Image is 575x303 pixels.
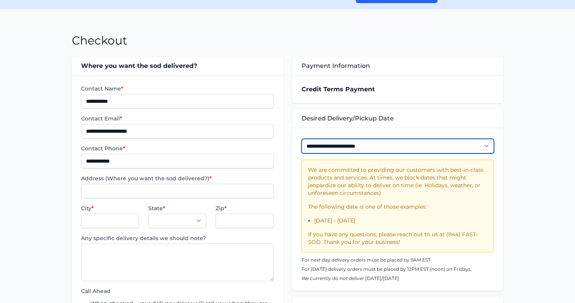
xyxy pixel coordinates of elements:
[308,203,487,211] p: The following date is one of those examples:
[81,204,139,212] label: City
[81,287,273,295] label: Call Ahead
[302,86,375,93] strong: Credit Terms Payment
[81,85,273,92] label: Contact Name
[302,257,494,263] p: For next day delivery orders must be placed by 9AM EST
[292,57,503,75] div: Payment Information
[302,266,494,272] p: For [DATE] delivery orders must be placed by 12PM EST (noon) on Fridays.
[292,109,503,128] div: Desired Delivery/Pickup Date
[81,145,273,152] label: Contact Phone
[81,234,273,242] label: Any specific delivery details we should note?
[302,275,494,282] p: We currently do not deliver [DATE]/[DATE]
[308,231,487,246] p: If you have any questions, please reach out to us at (844) FAST-SOD. Thank you for your business!
[148,204,206,212] label: State
[72,34,127,48] h1: Checkout
[81,115,273,122] label: Contact Email
[314,217,487,224] li: [DATE] - [DATE]
[215,204,273,212] label: Zip
[308,166,487,197] p: We are committed to providing our customers with best-in-class products and services. At times, w...
[72,57,283,75] div: Where you want the sod delivered?
[81,175,273,182] label: Address (Where you want the sod delivered?)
